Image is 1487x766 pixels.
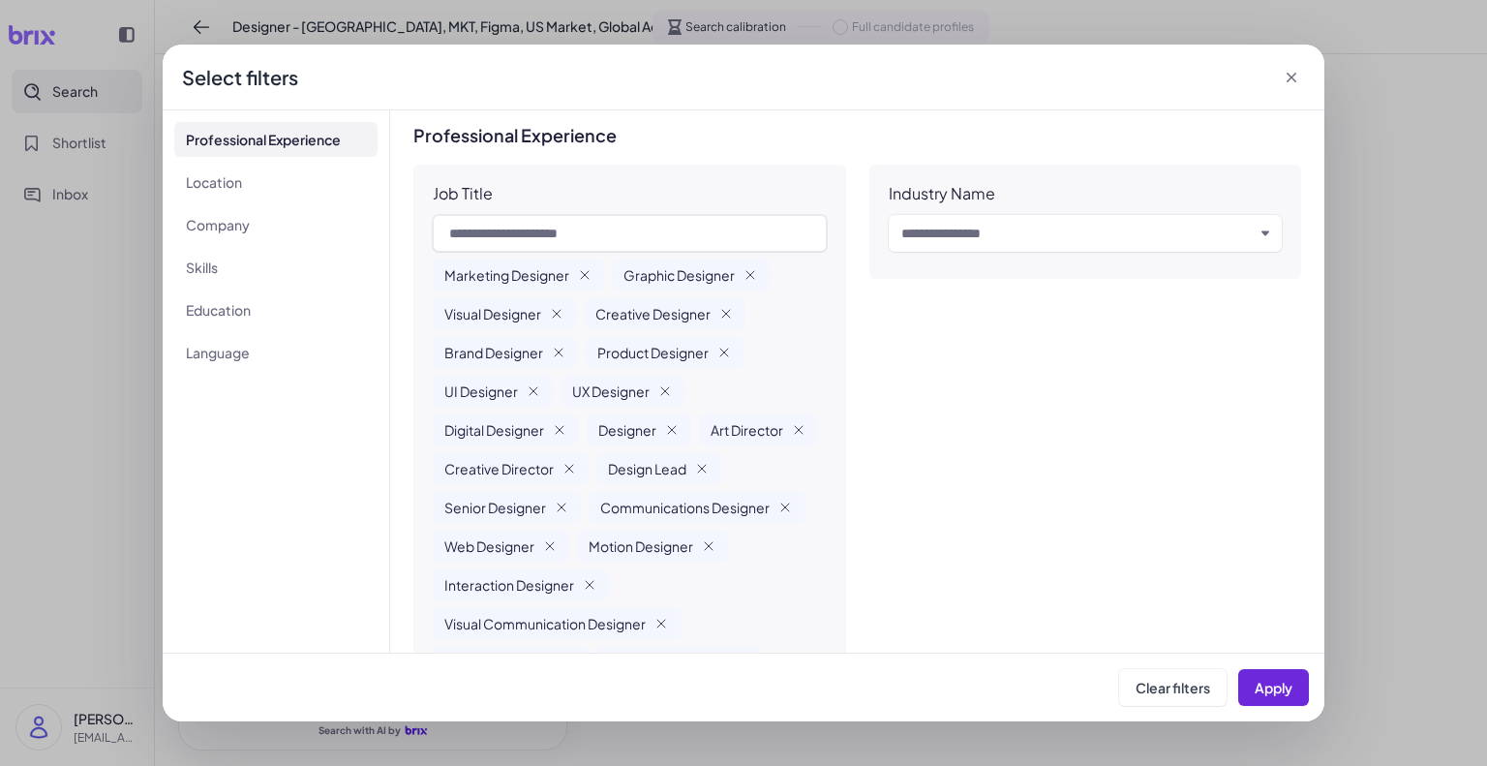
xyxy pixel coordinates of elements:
span: Web Designer [444,536,534,556]
li: Language [174,335,378,370]
li: Company [174,207,378,242]
li: Skills [174,250,378,285]
span: Marketing Designer [444,265,569,285]
span: Visual Designer [444,304,541,323]
button: Clear filters [1119,669,1227,706]
span: Clear filters [1136,679,1210,696]
span: Digital Designer [444,420,544,440]
span: Designer [598,420,656,440]
div: Job Title [433,184,493,203]
span: Communications Designer [600,498,770,517]
span: Interaction Designer [444,575,574,595]
li: Location [174,165,378,199]
span: UI Designer [444,382,518,401]
h3: Professional Experience [413,126,1301,145]
span: Brand Designer [444,343,543,362]
span: Graphic Designer [623,265,735,285]
span: Design Lead [608,459,686,478]
span: Product Designer [597,343,709,362]
span: UX Designer [572,382,650,401]
span: Senior Designer [444,498,546,517]
li: Education [174,292,378,327]
span: Creative Designer [595,304,711,323]
div: Select filters [182,64,298,91]
span: Visual Communication Designer [444,614,646,633]
li: Professional Experience [174,122,378,157]
span: Creative Director [444,459,554,478]
div: Industry Name [889,184,995,203]
span: Motion Designer [589,536,693,556]
span: Art Director [711,420,783,440]
button: Apply [1238,669,1309,706]
span: Apply [1255,679,1292,696]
